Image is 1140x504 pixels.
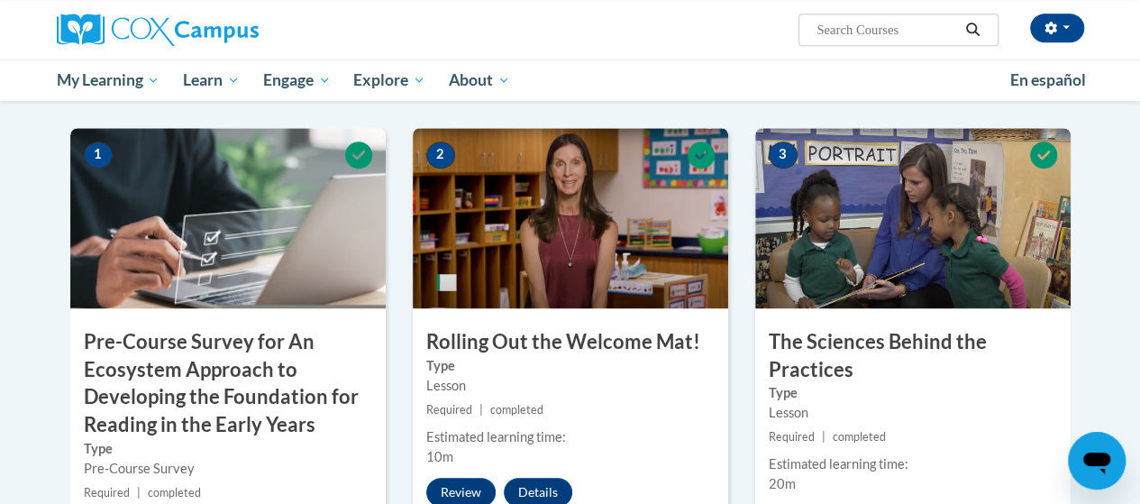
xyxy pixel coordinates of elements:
span: Required [426,403,472,417]
span: Learn [183,69,240,91]
a: Learn [171,60,251,101]
label: Type [769,383,1057,403]
span: completed [148,486,201,499]
img: Course Image [413,128,728,308]
a: About [437,60,522,101]
span: Required [84,486,130,499]
img: Cox Campus [57,14,259,46]
img: Course Image [755,128,1071,308]
a: Engage [251,60,342,101]
span: 3 [769,142,798,169]
a: Explore [342,60,437,101]
div: Lesson [426,376,715,396]
div: Estimated learning time: [426,427,715,447]
label: Type [426,356,715,376]
div: Lesson [769,403,1057,423]
a: En español [999,61,1098,99]
span: En español [1010,70,1086,89]
h3: Pre-Course Survey for An Ecosystem Approach to Developing the Foundation for Reading in the Early... [70,328,386,439]
span: My Learning [56,69,160,91]
iframe: Button to launch messaging window [1068,432,1126,490]
span: Required [769,430,815,444]
span: 20m [769,476,796,491]
span: | [137,486,141,499]
span: | [479,403,483,417]
div: Main menu [43,60,1098,101]
a: My Learning [45,60,172,101]
span: 1 [84,142,113,169]
span: | [822,430,825,444]
span: Explore [353,69,425,91]
span: completed [490,403,543,417]
span: About [449,69,510,91]
h3: Rolling Out the Welcome Mat! [413,328,728,356]
div: Pre-Course Survey [84,459,372,479]
span: completed [833,430,886,444]
span: 10m [426,449,453,464]
h3: The Sciences Behind the Practices [755,328,1071,384]
button: Search [959,19,986,41]
input: Search Courses [815,19,959,41]
img: Course Image [70,128,386,308]
a: Cox Campus [57,14,381,46]
button: Account Settings [1030,14,1084,42]
span: Engage [263,69,331,91]
label: Type [84,439,372,459]
span: 2 [426,142,455,169]
div: Estimated learning time: [769,454,1057,474]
